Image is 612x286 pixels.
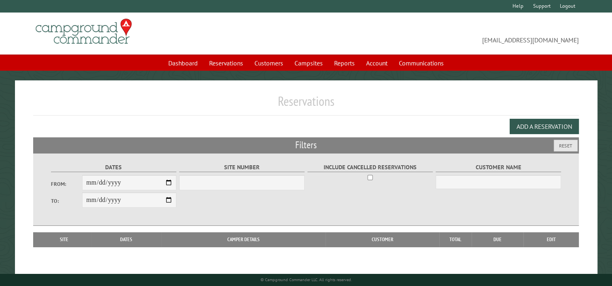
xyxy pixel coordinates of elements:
th: Dates [91,232,161,247]
button: Reset [554,140,578,151]
a: Account [361,55,392,71]
label: From: [51,180,83,188]
a: Communications [394,55,449,71]
th: Site [37,232,91,247]
th: Due [472,232,523,247]
a: Dashboard [163,55,203,71]
label: To: [51,197,83,205]
label: Include Cancelled Reservations [307,163,433,172]
a: Campsites [290,55,328,71]
small: © Campground Commander LLC. All rights reserved. [260,277,352,282]
th: Total [439,232,472,247]
th: Customer [326,232,439,247]
a: Customers [250,55,288,71]
label: Customer Name [436,163,561,172]
img: Campground Commander [33,16,134,47]
span: [EMAIL_ADDRESS][DOMAIN_NAME] [306,22,579,45]
button: Add a Reservation [510,119,579,134]
a: Reports [329,55,360,71]
h2: Filters [33,137,579,153]
a: Reservations [204,55,248,71]
th: Camper Details [161,232,326,247]
label: Dates [51,163,177,172]
h1: Reservations [33,93,579,116]
th: Edit [523,232,579,247]
label: Site Number [179,163,305,172]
